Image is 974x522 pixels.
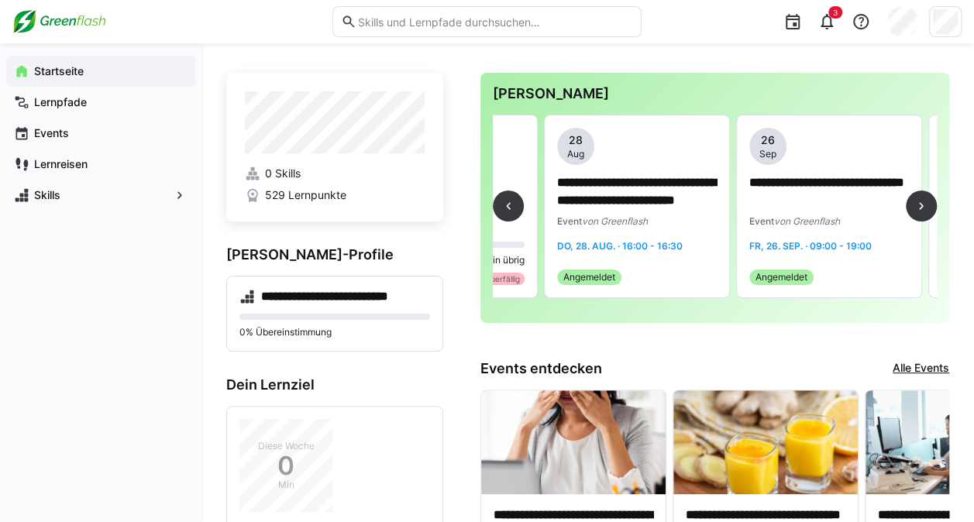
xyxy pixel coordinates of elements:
span: von Greenflash [582,215,648,227]
h3: [PERSON_NAME] [493,85,937,102]
h3: [PERSON_NAME]-Profile [226,246,443,263]
span: 26 [761,132,775,148]
a: Alle Events [893,360,949,377]
span: Angemeldet [755,271,807,283]
h3: Dein Lernziel [226,376,443,393]
span: Fr, 26. Sep. · 09:00 - 19:00 [749,240,872,252]
span: von Greenflash [774,215,840,227]
div: Überfällig [480,273,525,285]
span: Event [557,215,582,227]
input: Skills und Lernpfade durchsuchen… [356,15,633,29]
span: 529 Lernpunkte [265,187,346,203]
p: 0% Übereinstimmung [239,326,430,338]
span: 28 [569,132,583,148]
span: 3 [833,8,838,17]
span: Sep [759,148,776,160]
span: 44 min übrig [470,254,525,266]
span: Angemeldet [563,271,615,283]
a: 0 Skills [245,166,425,181]
h3: Events entdecken [480,360,602,377]
span: 0 Skills [265,166,301,181]
span: Event [749,215,774,227]
span: Do, 28. Aug. · 16:00 - 16:30 [557,240,683,252]
span: Aug [567,148,584,160]
img: image [481,390,666,494]
img: image [673,390,858,494]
